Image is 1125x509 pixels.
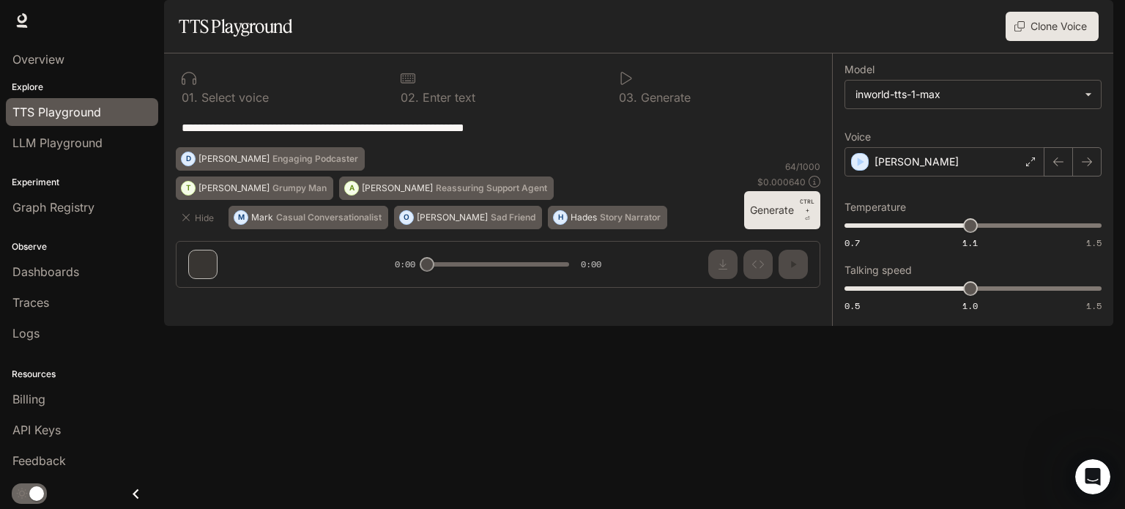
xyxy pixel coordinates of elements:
button: Clone Voice [1006,12,1099,41]
p: Sad Friend [491,213,535,222]
p: Generate [637,92,691,103]
p: CTRL + [800,197,814,215]
p: Model [844,64,875,75]
button: Hide [176,206,223,229]
span: 1.0 [962,300,978,312]
h1: TTS Playground [179,12,292,41]
p: Engaging Podcaster [272,155,358,163]
p: [PERSON_NAME] [417,213,488,222]
iframe: Intercom live chat [1075,459,1110,494]
p: Grumpy Man [272,184,327,193]
p: Voice [844,132,871,142]
button: GenerateCTRL +⏎ [744,191,820,229]
div: O [400,206,413,229]
button: HHadesStory Narrator [548,206,667,229]
div: inworld-tts-1-max [845,81,1101,108]
button: A[PERSON_NAME]Reassuring Support Agent [339,177,554,200]
div: inworld-tts-1-max [855,87,1077,102]
span: 1.1 [962,237,978,249]
div: H [554,206,567,229]
p: Enter text [419,92,475,103]
div: M [234,206,248,229]
p: Casual Conversationalist [276,213,382,222]
button: MMarkCasual Conversationalist [229,206,388,229]
p: ⏎ [800,197,814,223]
button: O[PERSON_NAME]Sad Friend [394,206,542,229]
p: [PERSON_NAME] [875,155,959,169]
p: 0 3 . [619,92,637,103]
p: Mark [251,213,273,222]
p: Temperature [844,202,906,212]
span: 1.5 [1086,300,1102,312]
div: T [182,177,195,200]
p: Hades [571,213,597,222]
p: [PERSON_NAME] [198,184,270,193]
p: 0 1 . [182,92,198,103]
p: Talking speed [844,265,912,275]
p: 0 2 . [401,92,419,103]
div: A [345,177,358,200]
div: D [182,147,195,171]
p: 64 / 1000 [785,160,820,173]
button: T[PERSON_NAME]Grumpy Man [176,177,333,200]
button: D[PERSON_NAME]Engaging Podcaster [176,147,365,171]
span: 0.5 [844,300,860,312]
p: [PERSON_NAME] [362,184,433,193]
span: 1.5 [1086,237,1102,249]
span: 0.7 [844,237,860,249]
p: [PERSON_NAME] [198,155,270,163]
p: Story Narrator [600,213,661,222]
p: Select voice [198,92,269,103]
p: $ 0.000640 [757,176,806,188]
p: Reassuring Support Agent [436,184,547,193]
